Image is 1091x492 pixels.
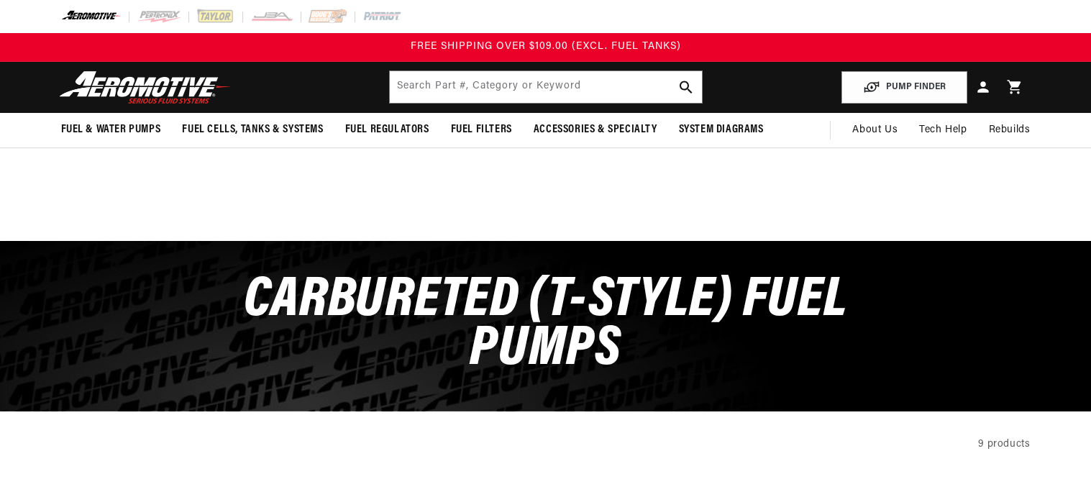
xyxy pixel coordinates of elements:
[171,113,334,147] summary: Fuel Cells, Tanks & Systems
[55,70,235,104] img: Aeromotive
[440,113,523,147] summary: Fuel Filters
[908,113,977,147] summary: Tech Help
[411,41,681,52] span: FREE SHIPPING OVER $109.00 (EXCL. FUEL TANKS)
[841,113,908,147] a: About Us
[61,122,161,137] span: Fuel & Water Pumps
[668,113,775,147] summary: System Diagrams
[919,122,967,138] span: Tech Help
[244,273,848,378] span: Carbureted (T-Style) Fuel Pumps
[978,113,1041,147] summary: Rebuilds
[345,122,429,137] span: Fuel Regulators
[182,122,323,137] span: Fuel Cells, Tanks & Systems
[390,71,702,103] input: Search Part #, Category or Keyword
[50,113,172,147] summary: Fuel & Water Pumps
[989,122,1031,138] span: Rebuilds
[978,439,1031,450] span: 9 products
[334,113,440,147] summary: Fuel Regulators
[451,122,512,137] span: Fuel Filters
[670,71,702,103] button: Search Part #, Category or Keyword
[852,124,898,135] span: About Us
[534,122,657,137] span: Accessories & Specialty
[679,122,764,137] span: System Diagrams
[841,71,967,104] button: PUMP FINDER
[523,113,668,147] summary: Accessories & Specialty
